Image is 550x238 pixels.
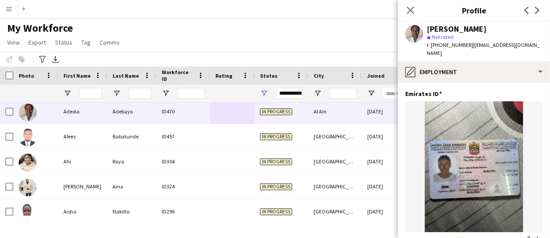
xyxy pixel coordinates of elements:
[29,38,46,46] span: Export
[55,38,72,46] span: Status
[19,179,37,196] img: Aina Timothy Segun Aina
[4,37,23,48] a: View
[260,134,292,140] span: In progress
[81,38,91,46] span: Tag
[58,199,107,224] div: Aisha
[107,99,156,124] div: Adebayo
[178,88,205,99] input: Workforce ID Filter Input
[162,69,194,82] span: Workforce ID
[58,174,107,199] div: [PERSON_NAME]
[156,174,210,199] div: ID324
[58,149,107,174] div: Ahi
[260,209,292,215] span: In progress
[7,21,73,35] span: My Workforce
[308,124,362,149] div: [GEOGRAPHIC_DATA]
[107,199,156,224] div: Nakitto
[405,90,442,98] h3: Emirates ID
[113,89,121,97] button: Open Filter Menu
[260,159,292,165] span: In progress
[96,37,123,48] a: Comms
[308,199,362,224] div: [GEOGRAPHIC_DATA]
[260,89,268,97] button: Open Filter Menu
[427,42,473,48] span: t. [PHONE_NUMBER]
[398,61,550,83] div: Employment
[80,88,102,99] input: First Name Filter Input
[100,38,120,46] span: Comms
[362,99,416,124] div: [DATE]
[7,38,20,46] span: View
[405,101,543,232] img: image.jpg
[362,124,416,149] div: [DATE]
[398,4,550,16] h3: Profile
[162,89,170,97] button: Open Filter Menu
[427,42,540,56] span: | [EMAIL_ADDRESS][DOMAIN_NAME]
[432,33,453,40] span: Not rated
[308,99,362,124] div: Al Ain
[19,72,34,79] span: Photo
[50,54,61,65] app-action-btn: Export XLSX
[25,37,50,48] a: Export
[215,72,232,79] span: Rating
[367,72,385,79] span: Joined
[129,88,151,99] input: Last Name Filter Input
[63,72,91,79] span: First Name
[260,184,292,190] span: In progress
[156,124,210,149] div: ID457
[37,54,48,65] app-action-btn: Advanced filters
[260,109,292,115] span: In progress
[107,124,156,149] div: Babatunde
[308,149,362,174] div: [GEOGRAPHIC_DATA]
[362,149,416,174] div: [DATE]
[314,89,322,97] button: Open Filter Menu
[51,37,76,48] a: Status
[260,72,277,79] span: Status
[362,199,416,224] div: [DATE]
[78,37,94,48] a: Tag
[330,88,357,99] input: City Filter Input
[63,89,71,97] button: Open Filter Menu
[367,89,375,97] button: Open Filter Menu
[308,174,362,199] div: [GEOGRAPHIC_DATA]
[156,149,210,174] div: ID304
[113,72,139,79] span: Last Name
[107,174,156,199] div: Aina
[107,149,156,174] div: Raya
[427,25,487,33] div: [PERSON_NAME]
[19,204,37,221] img: Aisha Nakitto
[58,99,107,124] div: Adeola
[19,154,37,171] img: Ahi Raya
[156,199,210,224] div: ID296
[314,72,324,79] span: City
[383,88,410,99] input: Joined Filter Input
[19,104,37,121] img: Adeola Adebayo
[19,129,37,146] img: Afeez Babatunde
[156,99,210,124] div: ID470
[362,174,416,199] div: [DATE]
[58,124,107,149] div: Afeez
